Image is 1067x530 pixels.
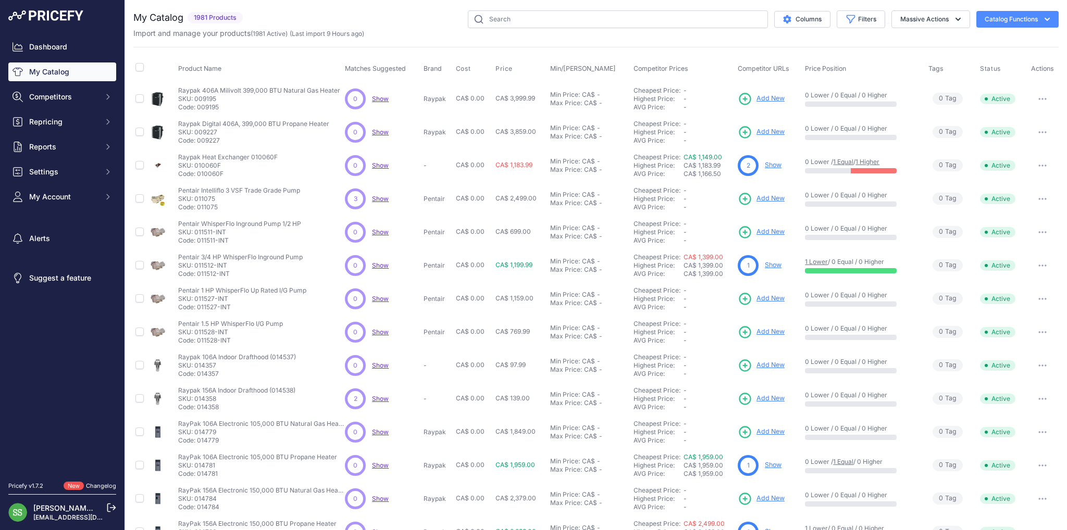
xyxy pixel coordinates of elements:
[178,95,340,103] p: SKU: 009195
[29,117,97,127] span: Repricing
[584,166,597,174] div: CA$
[178,261,303,270] p: SKU: 011512-INT
[747,161,750,170] span: 2
[582,291,595,299] div: CA$
[584,199,597,207] div: CA$
[595,224,600,232] div: -
[634,86,680,94] a: Cheapest Price:
[684,136,687,144] span: -
[765,161,781,169] a: Show
[634,65,688,72] span: Competitor Prices
[684,353,687,361] span: -
[738,425,785,439] a: Add New
[684,520,725,527] a: CA$ 2,499.00
[550,166,582,174] div: Max Price:
[133,10,183,25] h2: My Catalog
[684,453,723,461] a: CA$ 1,959.00
[980,65,1003,73] button: Status
[372,128,389,136] a: Show
[756,494,785,503] span: Add New
[178,220,301,228] p: Pentair WhisperFlo Inground Pump 1/2 HP
[738,358,785,373] a: Add New
[424,295,452,303] p: Pentair
[353,128,357,137] span: 0
[372,428,389,436] a: Show
[456,161,485,169] span: CA$ 0.00
[597,266,602,274] div: -
[595,291,600,299] div: -
[933,126,963,138] span: Tag
[550,324,580,332] div: Min Price:
[353,94,357,104] span: 0
[550,91,580,99] div: Min Price:
[33,503,100,512] a: [PERSON_NAME] S
[634,328,684,336] div: Highest Price:
[756,294,785,304] span: Add New
[684,228,687,236] span: -
[178,86,340,95] p: Raypak 406A Milivolt 399,000 BTU Natural Gas Heater
[495,65,513,73] span: Price
[550,99,582,107] div: Max Price:
[933,159,963,171] span: Tag
[684,295,687,302] span: -
[178,353,296,361] p: Raypak 106A Indoor Drafthood (014537)
[372,228,389,236] span: Show
[597,199,602,207] div: -
[178,103,340,111] p: Code: 009195
[765,261,781,269] a: Show
[372,495,389,502] span: Show
[684,86,687,94] span: -
[634,336,684,345] div: AVG Price:
[933,259,963,271] span: Tag
[372,261,389,269] a: Show
[805,224,918,233] p: 0 Lower / 0 Equal / 0 Higher
[634,453,680,461] a: Cheapest Price:
[738,92,785,106] a: Add New
[178,170,278,178] p: Code: 010060F
[424,328,452,336] p: Pentair
[634,253,680,261] a: Cheapest Price:
[29,142,97,152] span: Reports
[738,225,785,239] a: Add New
[756,327,785,337] span: Add New
[634,236,684,245] div: AVG Price:
[178,320,283,328] p: Pentair 1.5 HP WhisperFlo I/G Pump
[634,170,684,178] div: AVG Price:
[550,232,582,241] div: Max Price:
[684,186,687,194] span: -
[178,65,221,72] span: Product Name
[353,327,357,337] span: 0
[290,30,364,37] span: (Last import 9 Hours ago)
[933,193,963,205] span: Tag
[424,261,452,270] p: Pentair
[8,269,116,287] a: Suggest a feature
[634,286,680,294] a: Cheapest Price:
[29,167,97,177] span: Settings
[774,11,830,28] button: Columns
[353,261,357,270] span: 0
[684,153,722,161] a: CA$ 1,149.00
[372,295,389,302] a: Show
[684,170,734,178] div: CA$ 1,166.50
[933,226,963,238] span: Tag
[939,94,943,104] span: 0
[456,261,485,269] span: CA$ 0.00
[595,124,600,132] div: -
[756,394,785,403] span: Add New
[980,94,1015,104] span: Active
[805,258,918,266] p: / 0 Equal / 0 Higher
[805,258,828,266] a: 1 Lower
[980,127,1015,137] span: Active
[372,161,389,169] span: Show
[584,232,597,241] div: CA$
[372,361,389,369] span: Show
[684,328,687,336] span: -
[86,482,116,489] a: Changelog
[928,65,944,72] span: Tags
[8,187,116,206] button: My Account
[597,232,602,241] div: -
[456,327,485,335] span: CA$ 0.00
[933,293,963,305] span: Tag
[178,236,301,245] p: Code: 011511-INT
